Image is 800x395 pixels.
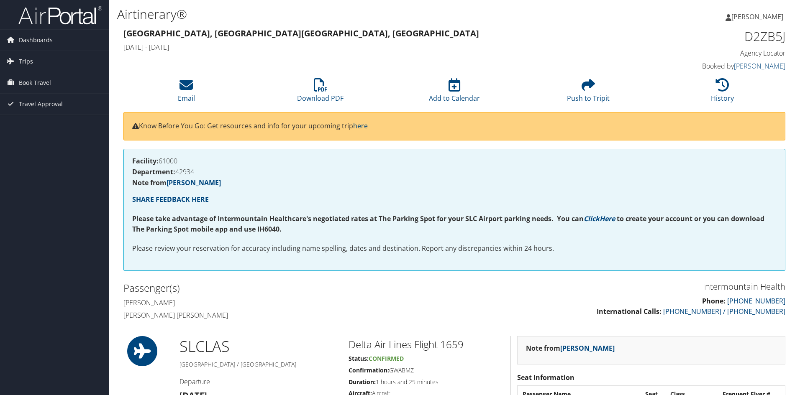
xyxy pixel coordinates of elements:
h3: Intermountain Health [461,281,785,293]
img: airportal-logo.png [18,5,102,25]
a: [PERSON_NAME] [560,344,615,353]
strong: Confirmation: [349,366,389,374]
a: Add to Calendar [429,83,480,103]
h4: 61000 [132,158,777,164]
h4: Agency Locator [629,48,785,58]
h5: [GEOGRAPHIC_DATA] / [GEOGRAPHIC_DATA] [179,360,336,369]
a: Download PDF [297,83,344,103]
strong: [GEOGRAPHIC_DATA], [GEOGRAPHIC_DATA] [GEOGRAPHIC_DATA], [GEOGRAPHIC_DATA] [123,28,479,39]
span: Confirmed [369,354,404,362]
h2: Passenger(s) [123,281,448,295]
h4: [PERSON_NAME] [123,298,448,307]
h4: [PERSON_NAME] [PERSON_NAME] [123,311,448,320]
strong: Status: [349,354,369,362]
h2: Delta Air Lines Flight 1659 [349,337,504,352]
strong: Note from [526,344,615,353]
h4: Departure [179,377,336,386]
h1: SLC LAS [179,336,336,357]
a: [PERSON_NAME] [726,4,792,29]
a: Here [600,214,615,223]
a: here [353,121,368,130]
h5: GWABMZ [349,366,504,375]
a: [PHONE_NUMBER] [727,296,785,306]
h1: D2ZB5J [629,28,785,45]
a: [PERSON_NAME] [734,61,785,71]
strong: Note from [132,178,221,187]
a: History [711,83,734,103]
span: Trips [19,51,33,72]
p: Know Before You Go: Get resources and info for your upcoming trip [132,121,777,132]
strong: Please take advantage of Intermountain Healthcare's negotiated rates at The Parking Spot for your... [132,214,584,223]
a: [PHONE_NUMBER] / [PHONE_NUMBER] [663,307,785,316]
strong: International Calls: [597,307,662,316]
a: [PERSON_NAME] [167,178,221,187]
h4: 42934 [132,168,777,175]
a: Email [178,83,195,103]
span: Dashboards [19,30,53,51]
span: Travel Approval [19,94,63,115]
span: [PERSON_NAME] [731,12,783,21]
a: SHARE FEEDBACK HERE [132,195,209,204]
strong: Department: [132,167,175,176]
h4: [DATE] - [DATE] [123,43,617,52]
a: Push to Tripit [567,83,610,103]
strong: Duration: [349,378,376,386]
h5: 1 hours and 25 minutes [349,378,504,386]
p: Please review your reservation for accuracy including name spelling, dates and destination. Repor... [132,243,777,254]
span: Book Travel [19,72,51,93]
h4: Booked by [629,61,785,71]
h1: Airtinerary® [117,5,567,23]
strong: Seat Information [517,373,574,382]
a: Click [584,214,600,223]
strong: Facility: [132,156,159,166]
strong: Phone: [702,296,726,306]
